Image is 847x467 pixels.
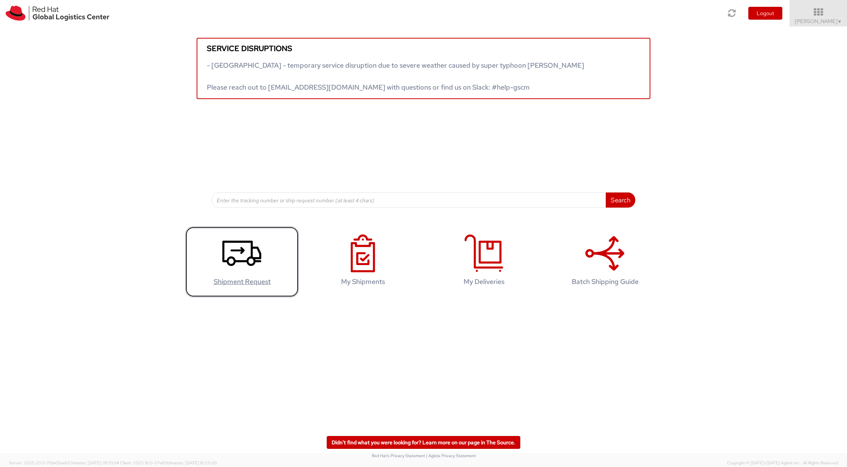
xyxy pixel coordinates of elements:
span: ▼ [838,19,842,25]
h4: Shipment Request [193,278,291,285]
a: | Agistix Privacy Statement [426,453,476,458]
button: Search [606,192,635,208]
span: - [GEOGRAPHIC_DATA] - temporary service disruption due to severe weather caused by super typhoon ... [207,61,584,92]
span: Client: 2025.18.0-37e85b1 [120,460,217,465]
span: [PERSON_NAME] [795,18,842,25]
a: Shipment Request [185,227,299,297]
a: Didn't find what you were looking for? Learn more on our page in The Source. [327,436,520,449]
h5: Service disruptions [207,44,640,53]
a: My Deliveries [427,227,541,297]
span: master, [DATE] 09:51:04 [73,460,119,465]
a: My Shipments [306,227,420,297]
h4: My Deliveries [435,278,533,285]
span: Server: 2025.20.0-710e05ee653 [9,460,119,465]
input: Enter the tracking number or ship request number (at least 4 chars) [212,192,606,208]
button: Logout [748,7,782,20]
span: master, [DATE] 10:25:00 [171,460,217,465]
h4: Batch Shipping Guide [556,278,654,285]
a: Red Hat's Privacy Statement [372,453,425,458]
span: Copyright © [DATE]-[DATE] Agistix Inc., All Rights Reserved [727,460,838,466]
a: Batch Shipping Guide [548,227,662,297]
h4: My Shipments [314,278,412,285]
a: Service disruptions - [GEOGRAPHIC_DATA] - temporary service disruption due to severe weather caus... [197,38,650,99]
img: rh-logistics-00dfa346123c4ec078e1.svg [6,6,109,21]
